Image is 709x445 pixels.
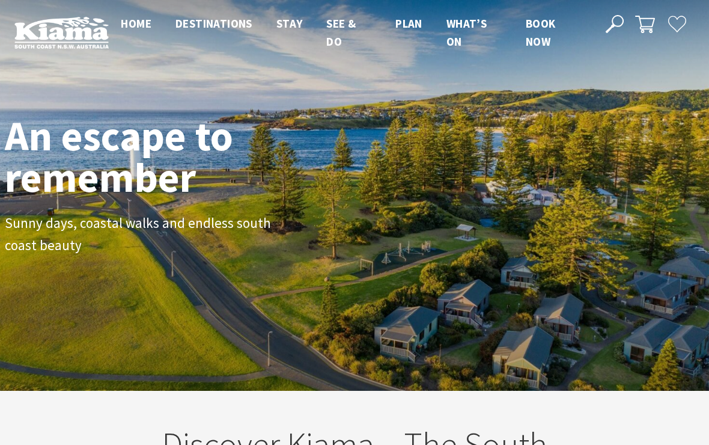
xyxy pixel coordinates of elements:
span: Book now [526,16,556,49]
span: Stay [276,16,303,31]
p: Sunny days, coastal walks and endless south coast beauty [5,213,275,257]
nav: Main Menu [109,14,591,51]
h1: An escape to remember [5,115,335,198]
img: Kiama Logo [14,16,109,49]
span: Destinations [175,16,252,31]
span: What’s On [446,16,487,49]
span: Home [121,16,151,31]
span: Plan [395,16,422,31]
span: See & Do [326,16,356,49]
